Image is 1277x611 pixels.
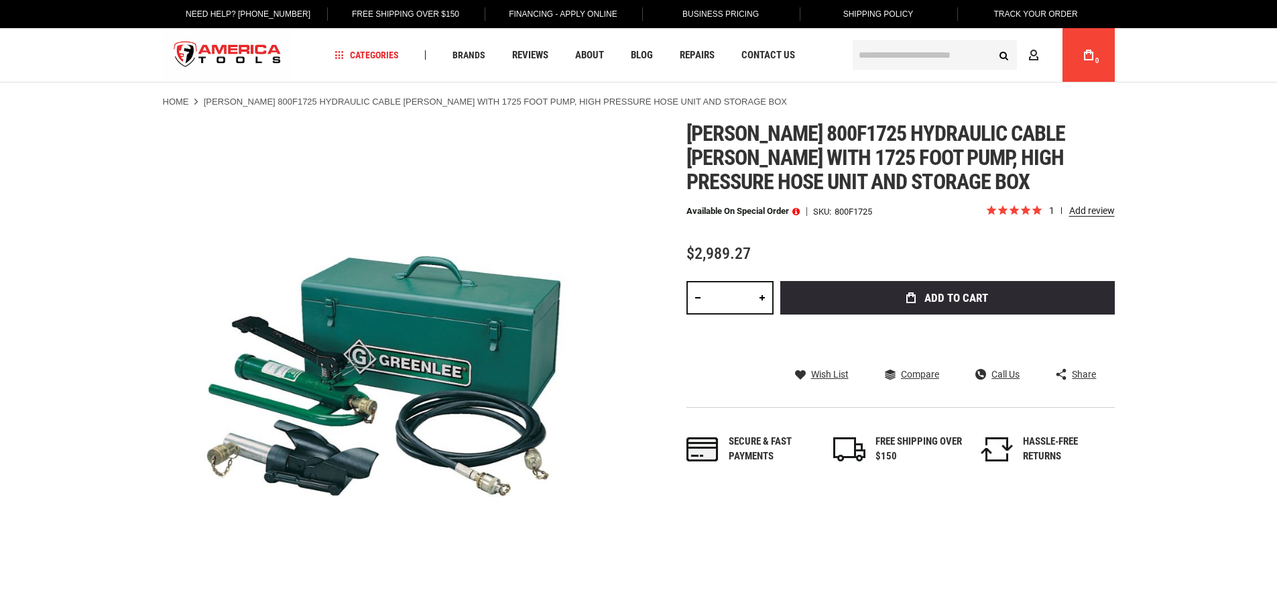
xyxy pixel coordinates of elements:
[686,437,719,461] img: payments
[924,292,988,304] span: Add to Cart
[163,96,189,108] a: Home
[729,435,816,463] div: Secure & fast payments
[512,50,548,60] span: Reviews
[981,437,1013,461] img: returns
[741,50,795,60] span: Contact Us
[686,121,1066,195] span: [PERSON_NAME] 800f1725 hydraulic cable [PERSON_NAME] with 1725 foot pump, high pressure hose unit...
[163,121,639,598] img: GREENLEE 800F1725 HYDRAULIC CABLE BENDER WITH 1725 FOOT PUMP, HIGH PRESSURE HOSE UNIT AND STORAGE...
[843,9,914,19] span: Shipping Policy
[163,30,293,80] img: America Tools
[735,46,801,64] a: Contact Us
[575,50,604,60] span: About
[975,368,1020,380] a: Call Us
[991,370,1020,379] span: Call Us
[833,437,865,461] img: shipping
[985,204,1115,219] span: Rated 5.0 out of 5 stars 1 reviews
[1049,205,1115,216] span: 1 reviews
[1023,435,1110,463] div: HASSLE-FREE RETURNS
[686,207,800,216] p: Available on Special Order
[811,370,849,379] span: Wish List
[335,50,399,60] span: Categories
[813,207,835,216] strong: SKU
[674,46,721,64] a: Repairs
[446,46,491,64] a: Brands
[631,50,653,60] span: Blog
[901,370,939,379] span: Compare
[1095,57,1099,64] span: 0
[778,319,1117,357] iframe: Secure express checkout frame
[795,368,849,380] a: Wish List
[625,46,659,64] a: Blog
[1072,370,1096,379] span: Share
[780,281,1115,315] button: Add to Cart
[1076,28,1101,82] a: 0
[991,42,1017,68] button: Search
[875,435,963,463] div: FREE SHIPPING OVER $150
[680,50,715,60] span: Repairs
[835,207,872,216] div: 800F1725
[163,30,293,80] a: store logo
[885,368,939,380] a: Compare
[204,97,787,107] strong: [PERSON_NAME] 800F1725 HYDRAULIC CABLE [PERSON_NAME] WITH 1725 FOOT PUMP, HIGH PRESSURE HOSE UNIT...
[328,46,405,64] a: Categories
[569,46,610,64] a: About
[506,46,554,64] a: Reviews
[686,244,751,263] span: $2,989.27
[452,50,485,60] span: Brands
